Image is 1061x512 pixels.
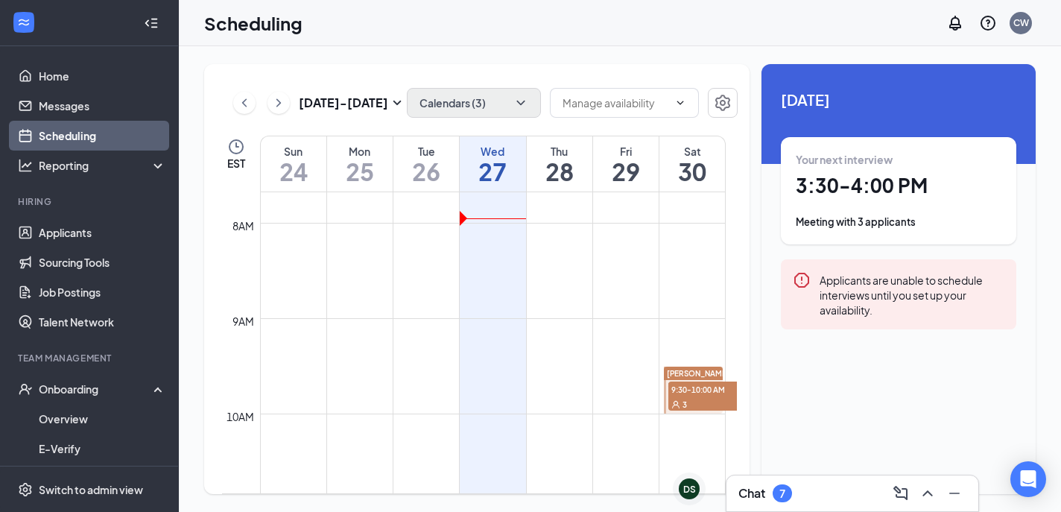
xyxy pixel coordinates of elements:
svg: ComposeMessage [892,484,910,502]
div: 10am [224,408,257,425]
div: DS [683,483,696,496]
a: Job Postings [39,277,166,307]
div: Switch to admin view [39,482,143,497]
svg: Analysis [18,158,33,173]
h1: 29 [593,159,659,184]
a: August 27, 2025 [460,136,525,192]
h1: 28 [527,159,592,184]
a: August 29, 2025 [593,136,659,192]
button: Calendars (3)ChevronDown [407,88,541,118]
div: 8am [229,218,257,234]
span: [PERSON_NAME] [667,369,729,378]
svg: ChevronUp [919,484,937,502]
div: 7 [779,487,785,500]
a: E-Verify [39,434,166,464]
button: ChevronUp [916,481,940,505]
div: Team Management [18,352,163,364]
a: Messages [39,91,166,121]
svg: WorkstreamLogo [16,15,31,30]
a: August 28, 2025 [527,136,592,192]
div: Tue [393,144,459,159]
span: [DATE] [781,88,1016,111]
div: Thu [527,144,592,159]
span: EST [227,156,245,171]
span: 9:30-10:00 AM [668,382,743,396]
div: Hiring [18,195,163,208]
span: 3 [682,399,687,410]
button: ChevronRight [267,92,290,114]
svg: Clock [227,138,245,156]
div: Applicants are unable to schedule interviews until you set up your availability. [820,271,1004,317]
h1: 26 [393,159,459,184]
svg: ChevronDown [513,95,528,110]
div: Sun [261,144,326,159]
div: Wed [460,144,525,159]
a: August 24, 2025 [261,136,326,192]
svg: Minimize [946,484,963,502]
a: Sourcing Tools [39,247,166,277]
a: August 26, 2025 [393,136,459,192]
h1: 30 [659,159,725,184]
div: CW [1013,16,1029,29]
a: Scheduling [39,121,166,151]
svg: Error [793,271,811,289]
h1: 27 [460,159,525,184]
h1: 25 [327,159,393,184]
svg: Settings [714,94,732,112]
svg: ChevronLeft [237,94,252,112]
button: ChevronLeft [233,92,256,114]
a: Overview [39,404,166,434]
h1: Scheduling [204,10,303,36]
div: Your next interview [796,152,1001,167]
div: Sat [659,144,725,159]
div: 9am [229,313,257,329]
h1: 3:30 - 4:00 PM [796,173,1001,198]
button: ComposeMessage [889,481,913,505]
div: Fri [593,144,659,159]
div: Reporting [39,158,167,173]
div: Mon [327,144,393,159]
a: Home [39,61,166,91]
input: Manage availability [563,95,668,111]
svg: QuestionInfo [979,14,997,32]
svg: Settings [18,482,33,497]
h3: [DATE] - [DATE] [299,95,388,111]
svg: User [671,400,680,409]
div: Onboarding [39,382,153,396]
svg: ChevronDown [674,97,686,109]
svg: SmallChevronDown [388,94,406,112]
svg: UserCheck [18,382,33,396]
h1: 24 [261,159,326,184]
div: Meeting with 3 applicants [796,215,1001,230]
a: August 25, 2025 [327,136,393,192]
svg: Notifications [946,14,964,32]
div: Open Intercom Messenger [1010,461,1046,497]
button: Settings [708,88,738,118]
a: Onboarding Documents [39,464,166,493]
svg: ChevronRight [271,94,286,112]
svg: Collapse [144,16,159,31]
h3: Chat [738,485,765,502]
a: Applicants [39,218,166,247]
button: Minimize [943,481,966,505]
a: Talent Network [39,307,166,337]
a: August 30, 2025 [659,136,725,192]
